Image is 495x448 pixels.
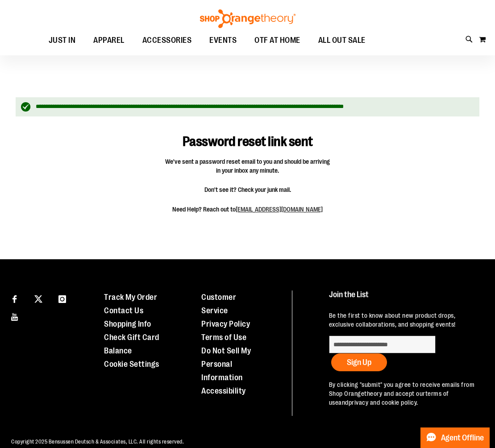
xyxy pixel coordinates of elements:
[7,308,22,324] a: Visit our Youtube page
[165,205,330,214] span: Need Help? Reach out to
[143,121,352,149] h1: Password reset link sent
[104,360,159,369] a: Cookie Settings
[54,290,70,306] a: Visit our Instagram page
[7,290,22,306] a: Visit our Facebook page
[347,358,371,367] span: Sign Up
[201,333,246,342] a: Terms of Use
[329,311,481,329] p: Be the first to know about new product drops, exclusive collaborations, and shopping events!
[165,157,330,175] span: We've sent a password reset email to you and should be arriving in your inbox any minute.
[201,293,236,315] a: Customer Service
[236,206,323,213] a: [EMAIL_ADDRESS][DOMAIN_NAME]
[209,30,237,50] span: EVENTS
[254,30,300,50] span: OTF AT HOME
[199,9,297,28] img: Shop Orangetheory
[31,290,46,306] a: Visit our X page
[104,319,151,328] a: Shopping Info
[201,319,250,328] a: Privacy Policy
[93,30,125,50] span: APPAREL
[104,293,157,302] a: Track My Order
[201,346,251,382] a: Do Not Sell My Personal Information
[165,185,330,194] span: Don't see it? Check your junk mail.
[201,386,246,395] a: Accessibility
[329,380,481,407] p: By clicking "submit" you agree to receive emails from Shop Orangetheory and accept our and
[104,306,143,315] a: Contact Us
[104,333,159,355] a: Check Gift Card Balance
[329,290,481,307] h4: Join the List
[420,427,490,448] button: Agent Offline
[318,30,366,50] span: ALL OUT SALE
[349,399,418,406] a: privacy and cookie policy.
[142,30,192,50] span: ACCESSORIES
[441,434,484,442] span: Agent Offline
[49,30,76,50] span: JUST IN
[34,295,42,303] img: Twitter
[11,439,184,445] span: Copyright 2025 Bensussen Deutsch & Associates, LLC. All rights reserved.
[331,353,387,371] button: Sign Up
[329,336,436,353] input: enter email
